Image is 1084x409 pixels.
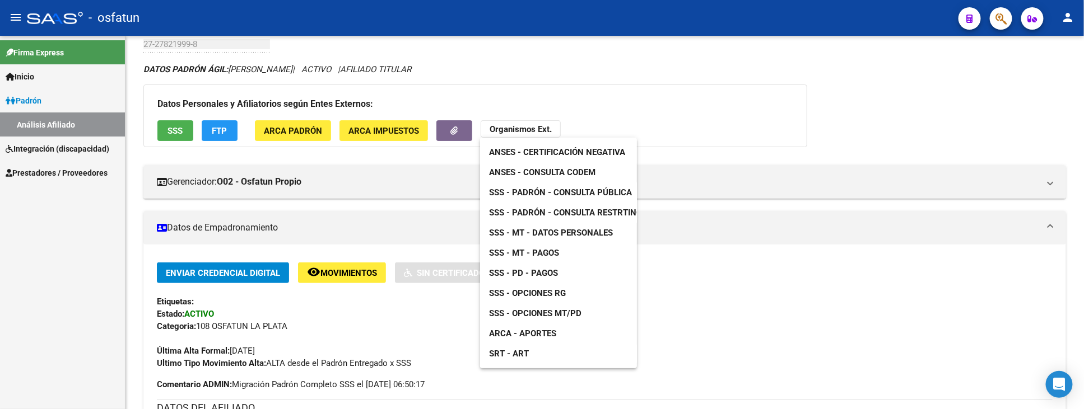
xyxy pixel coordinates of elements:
[480,323,565,344] a: ARCA - Aportes
[480,263,567,283] a: SSS - PD - Pagos
[489,328,556,339] span: ARCA - Aportes
[489,228,613,238] span: SSS - MT - Datos Personales
[489,349,529,359] span: SRT - ART
[1046,371,1073,398] div: Open Intercom Messenger
[480,142,634,162] a: ANSES - Certificación Negativa
[480,344,637,364] a: SRT - ART
[489,248,559,258] span: SSS - MT - Pagos
[480,303,590,323] a: SSS - Opciones MT/PD
[480,182,641,203] a: SSS - Padrón - Consulta Pública
[480,162,604,182] a: ANSES - Consulta CODEM
[489,167,595,177] span: ANSES - Consulta CODEM
[480,223,622,243] a: SSS - MT - Datos Personales
[489,208,655,218] span: SSS - Padrón - Consulta Restrtingida
[489,308,581,318] span: SSS - Opciones MT/PD
[480,283,575,303] a: SSS - Opciones RG
[489,187,632,198] span: SSS - Padrón - Consulta Pública
[480,243,568,263] a: SSS - MT - Pagos
[489,288,566,298] span: SSS - Opciones RG
[480,203,664,223] a: SSS - Padrón - Consulta Restrtingida
[489,147,625,157] span: ANSES - Certificación Negativa
[489,268,558,278] span: SSS - PD - Pagos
